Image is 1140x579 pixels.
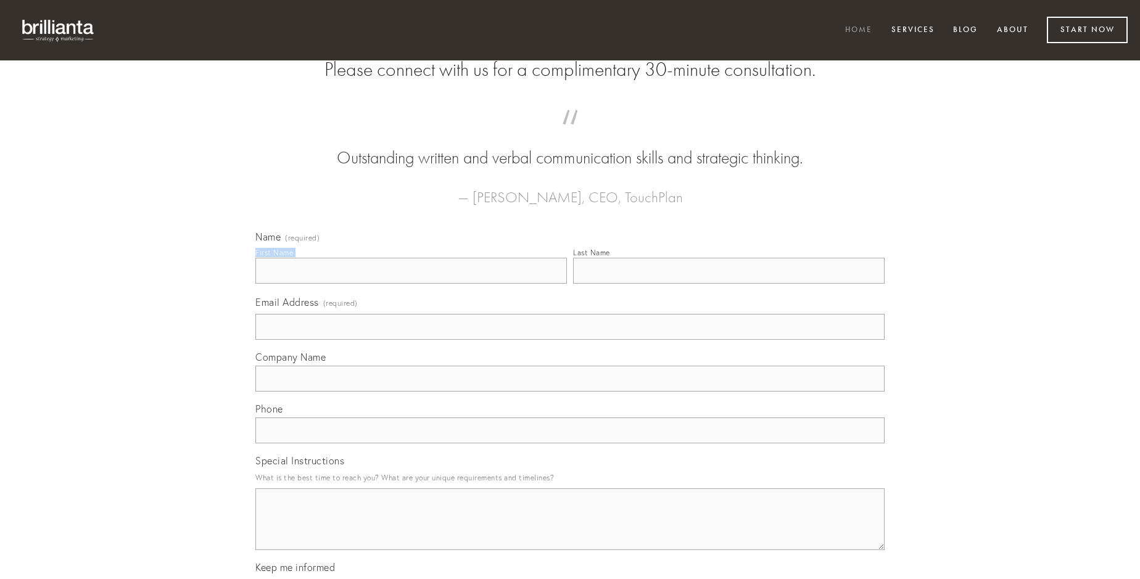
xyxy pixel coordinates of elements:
[275,122,865,170] blockquote: Outstanding written and verbal communication skills and strategic thinking.
[255,469,885,486] p: What is the best time to reach you? What are your unique requirements and timelines?
[323,295,358,311] span: (required)
[255,231,281,243] span: Name
[255,58,885,81] h2: Please connect with us for a complimentary 30-minute consultation.
[255,296,319,308] span: Email Address
[255,351,326,363] span: Company Name
[989,20,1036,41] a: About
[285,234,320,242] span: (required)
[255,248,293,257] div: First Name
[1047,17,1128,43] a: Start Now
[255,561,335,573] span: Keep me informed
[275,122,865,146] span: “
[573,248,610,257] div: Last Name
[837,20,880,41] a: Home
[255,454,344,467] span: Special Instructions
[12,12,105,48] img: brillianta - research, strategy, marketing
[275,170,865,210] figcaption: — [PERSON_NAME], CEO, TouchPlan
[883,20,943,41] a: Services
[945,20,986,41] a: Blog
[255,403,283,415] span: Phone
